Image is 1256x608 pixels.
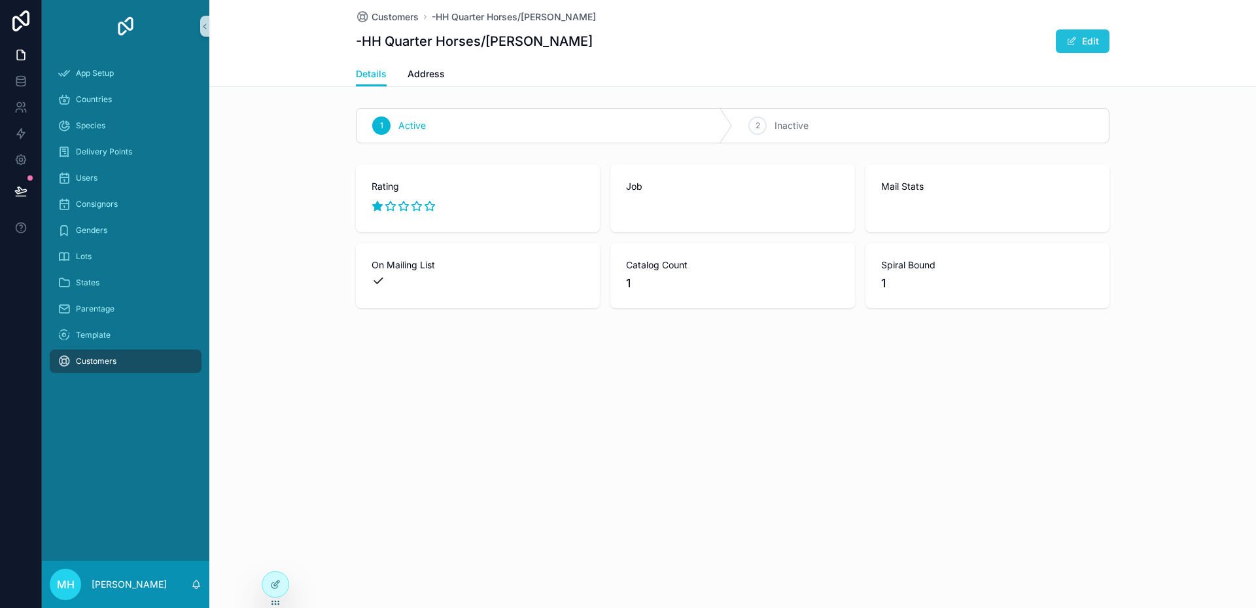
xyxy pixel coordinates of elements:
a: Parentage [50,297,201,321]
div: scrollable content [42,52,209,390]
a: Users [50,166,201,190]
span: Active [398,119,426,132]
span: Consignors [76,199,118,209]
span: Spiral Bound [881,259,1094,272]
span: MH [57,577,75,592]
span: Lots [76,251,92,262]
span: Catalog Count [626,259,839,272]
span: Customers [76,356,116,367]
a: Customers [356,10,419,24]
span: App Setup [76,68,114,79]
span: Genders [76,225,107,236]
span: 2 [756,120,760,131]
a: Countries [50,88,201,111]
span: 1 [380,120,383,131]
span: Job [626,180,839,193]
span: Parentage [76,304,114,314]
span: Details [356,67,387,80]
h1: -HH Quarter Horses/[PERSON_NAME] [356,32,593,50]
a: Details [356,62,387,87]
span: Mail Stats [881,180,1094,193]
a: App Setup [50,62,201,85]
button: Edit [1056,29,1109,53]
a: Genders [50,219,201,242]
a: Customers [50,349,201,373]
span: On Mailing List [372,259,584,272]
a: -HH Quarter Horses/[PERSON_NAME] [432,10,596,24]
a: Delivery Points [50,140,201,164]
a: Consignors [50,192,201,216]
span: Rating [372,180,584,193]
span: Countries [76,94,112,105]
a: States [50,271,201,295]
span: Customers [372,10,419,24]
span: Address [408,67,445,80]
span: Users [76,173,97,183]
a: Template [50,323,201,347]
span: Delivery Points [76,147,132,157]
span: Inactive [775,119,809,132]
p: [PERSON_NAME] [92,578,167,591]
span: Species [76,120,105,131]
a: Address [408,62,445,88]
span: 1 [881,274,1094,293]
a: Lots [50,245,201,268]
span: Template [76,330,111,340]
img: App logo [115,16,136,37]
a: Species [50,114,201,137]
span: 1 [626,274,839,293]
span: States [76,277,99,288]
